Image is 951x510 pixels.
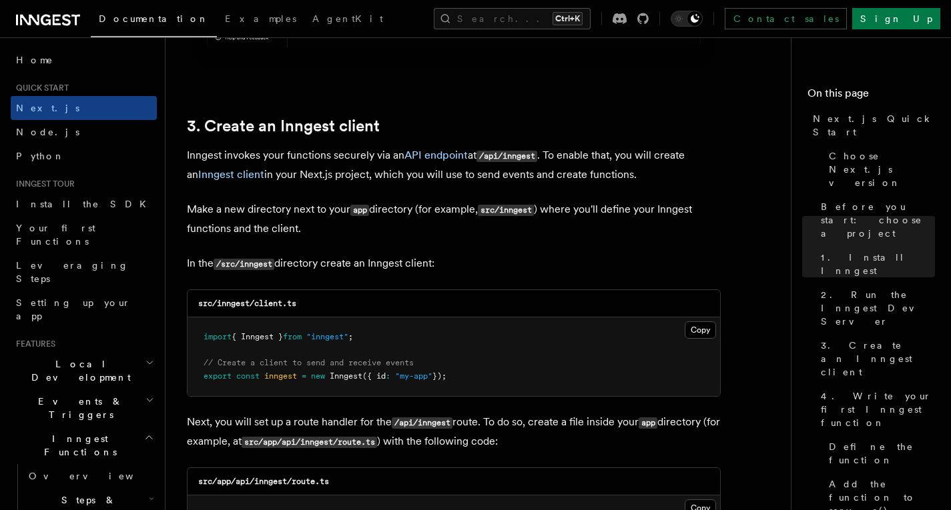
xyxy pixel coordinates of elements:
span: 4. Write your first Inngest function [821,389,935,429]
code: src/app/api/inngest/route.ts [242,437,377,448]
span: Home [16,53,53,67]
span: Inngest tour [11,179,75,189]
span: Choose Next.js version [829,149,935,189]
p: In the directory create an Inngest client: [187,254,721,273]
span: Before you start: choose a project [821,200,935,240]
span: Next.js Quick Start [813,112,935,139]
span: Setting up your app [16,297,131,321]
a: Python [11,144,157,168]
span: // Create a client to send and receive events [204,358,414,367]
a: Examples [217,4,304,36]
span: { Inngest } [232,332,283,341]
a: Node.js [11,120,157,144]
span: }); [432,371,446,381]
a: 4. Write your first Inngest function [816,384,935,435]
span: Next.js [16,103,79,113]
code: src/inngest [478,205,534,216]
button: Search...Ctrl+K [434,8,591,29]
span: 1. Install Inngest [821,251,935,277]
span: Documentation [99,13,209,24]
span: Install the SDK [16,199,154,209]
span: Define the function [829,440,935,467]
span: const [236,371,260,381]
a: Contact sales [725,8,847,29]
span: 2. Run the Inngest Dev Server [821,288,935,328]
a: Home [11,48,157,72]
span: Quick start [11,83,69,93]
a: Overview [23,464,157,488]
span: 3. Create an Inngest client [821,339,935,379]
p: Make a new directory next to your directory (for example, ) where you'll define your Inngest func... [187,200,721,238]
code: /api/inngest [392,417,452,429]
span: Python [16,151,65,161]
span: Inngest [330,371,362,381]
a: Before you start: choose a project [816,195,935,245]
a: Inngest client [198,168,264,181]
a: Setting up your app [11,291,157,328]
code: src/inngest/client.ts [198,299,296,308]
span: export [204,371,232,381]
a: 3. Create an Inngest client [816,333,935,384]
a: 3. Create an Inngest client [187,117,380,135]
p: Next, you will set up a route handler for the route. To do so, create a file inside your director... [187,413,721,451]
span: ({ id [362,371,386,381]
span: new [311,371,325,381]
span: Examples [225,13,296,24]
a: Documentation [91,4,217,37]
p: Inngest invokes your functions securely via an at . To enable that, you will create an in your Ne... [187,146,721,184]
span: Your first Functions [16,223,95,247]
code: app [639,417,657,429]
span: "inngest" [306,332,348,341]
span: Features [11,339,55,349]
span: "my-app" [395,371,432,381]
button: Copy [685,321,716,339]
span: inngest [264,371,297,381]
span: Inngest Functions [11,432,144,459]
a: Choose Next.js version [824,144,935,195]
span: = [302,371,306,381]
h4: On this page [808,85,935,107]
kbd: Ctrl+K [553,12,583,25]
button: Local Development [11,352,157,389]
span: Overview [29,471,166,481]
span: Local Development [11,357,145,384]
code: src/app/api/inngest/route.ts [198,477,329,486]
a: AgentKit [304,4,391,36]
span: from [283,332,302,341]
button: Inngest Functions [11,427,157,464]
span: AgentKit [312,13,383,24]
a: API endpoint [404,149,468,161]
button: Toggle dark mode [671,11,703,27]
code: app [350,205,369,216]
span: Events & Triggers [11,395,145,421]
button: Events & Triggers [11,389,157,427]
span: Node.js [16,127,79,137]
a: 2. Run the Inngest Dev Server [816,283,935,333]
a: Leveraging Steps [11,253,157,291]
span: import [204,332,232,341]
a: Define the function [824,435,935,472]
a: Sign Up [852,8,940,29]
a: Install the SDK [11,192,157,216]
a: 1. Install Inngest [816,245,935,283]
code: /src/inngest [214,259,274,270]
a: Next.js [11,96,157,120]
span: Leveraging Steps [16,260,129,284]
span: : [386,371,390,381]
span: ; [348,332,353,341]
code: /api/inngest [477,151,537,162]
a: Your first Functions [11,216,157,253]
a: Next.js Quick Start [808,107,935,144]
